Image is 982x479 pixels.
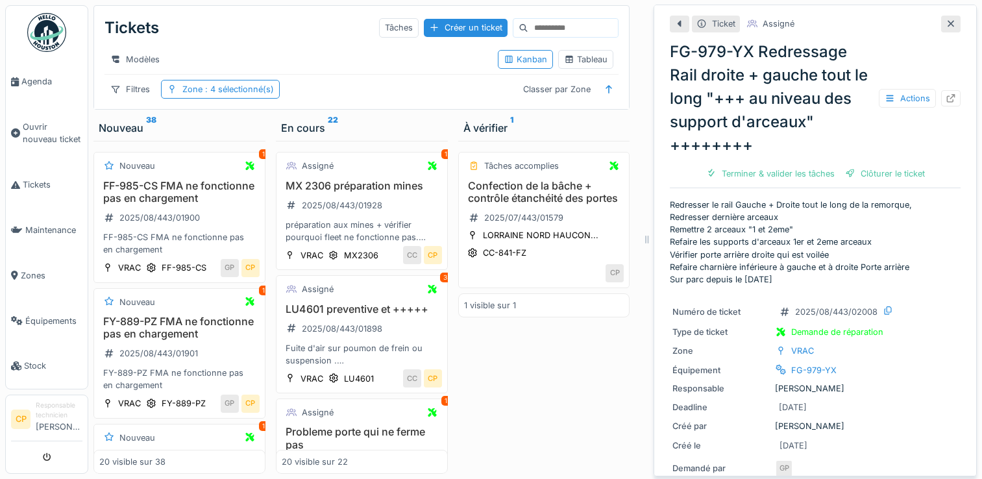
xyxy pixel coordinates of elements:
[424,246,442,264] div: CP
[712,18,735,30] div: Ticket
[36,400,82,421] div: Responsable technicien
[119,160,155,172] div: Nouveau
[672,326,770,338] div: Type de ticket
[840,165,930,182] div: Clôturer le ticket
[424,369,442,387] div: CP
[302,406,334,419] div: Assigné
[464,180,624,204] h3: Confection de la bâche + contrôle étanchéité des portes
[672,420,958,432] div: [PERSON_NAME]
[795,306,878,318] div: 2025/08/443/02008
[182,83,274,95] div: Zone
[282,219,442,243] div: préparation aux mines + vérifier pourquoi fleet ne fonctionne pas. sur le véhicule il manque le c...
[11,400,82,441] a: CP Responsable technicien[PERSON_NAME]
[379,18,419,37] div: Tâches
[11,410,31,429] li: CP
[21,75,82,88] span: Agenda
[517,80,596,99] div: Classer par Zone
[118,262,141,274] div: VRAC
[104,80,156,99] div: Filtres
[403,246,421,264] div: CC
[672,345,770,357] div: Zone
[775,460,793,478] div: GP
[119,296,155,308] div: Nouveau
[23,178,82,191] span: Tickets
[464,299,516,312] div: 1 visible sur 1
[672,306,770,318] div: Numéro de ticket
[672,439,770,452] div: Créé le
[6,253,88,299] a: Zones
[27,13,66,52] img: Badge_color-CXgf-gQk.svg
[483,247,526,259] div: CC-841-FZ
[302,323,382,335] div: 2025/08/443/01898
[302,199,382,212] div: 2025/08/443/01928
[672,462,770,474] div: Demandé par
[282,180,442,192] h3: MX 2306 préparation mines
[328,120,338,136] sup: 22
[672,364,770,376] div: Équipement
[118,397,141,410] div: VRAC
[791,364,837,376] div: FG-979-YX
[6,208,88,253] a: Maintenance
[302,283,334,295] div: Assigné
[221,259,239,277] div: GP
[221,395,239,413] div: GP
[701,165,840,182] div: Terminer & valider les tâches
[672,382,958,395] div: [PERSON_NAME]
[104,11,159,45] div: Tickets
[241,395,260,413] div: CP
[25,224,82,236] span: Maintenance
[99,180,260,204] h3: FF-985-CS FMA ne fonctionne pas en chargement
[484,212,563,224] div: 2025/07/443/01579
[36,400,82,438] li: [PERSON_NAME]
[99,367,260,391] div: FY-889-PZ FMA ne fonctionne pas en chargement
[672,420,770,432] div: Créé par
[672,401,770,413] div: Deadline
[510,120,513,136] sup: 1
[281,120,443,136] div: En cours
[25,315,82,327] span: Équipements
[6,343,88,389] a: Stock
[670,40,961,157] div: FG-979-YX Redressage Rail droite + gauche tout le long "+++ au niveau des support d'arceaux" ++++...
[779,401,807,413] div: [DATE]
[119,212,200,224] div: 2025/08/443/01900
[440,273,450,282] div: 3
[282,456,348,468] div: 20 visible sur 22
[282,303,442,315] h3: LU4601 preventive et +++++
[6,298,88,343] a: Équipements
[146,120,156,136] sup: 38
[99,120,260,136] div: Nouveau
[779,439,807,452] div: [DATE]
[879,89,936,108] div: Actions
[504,53,547,66] div: Kanban
[99,315,260,340] h3: FY-889-PZ FMA ne fonctionne pas en chargement
[463,120,625,136] div: À vérifier
[670,199,961,286] p: Redresser le rail Gauche + Droite tout le long de la remorque, Redresser dernière arceaux Remettr...
[162,397,206,410] div: FY-889-PZ
[403,369,421,387] div: CC
[104,50,166,69] div: Modèles
[302,160,334,172] div: Assigné
[6,162,88,208] a: Tickets
[21,269,82,282] span: Zones
[99,456,166,468] div: 20 visible sur 38
[424,19,508,36] div: Créer un ticket
[119,347,198,360] div: 2025/08/443/01901
[441,396,450,406] div: 1
[203,84,274,94] span: : 4 sélectionné(s)
[791,345,814,357] div: VRAC
[119,432,155,444] div: Nouveau
[344,373,374,385] div: LU4601
[6,59,88,104] a: Agenda
[672,382,770,395] div: Responsable
[259,421,268,431] div: 1
[241,259,260,277] div: CP
[301,249,323,262] div: VRAC
[24,360,82,372] span: Stock
[259,149,268,159] div: 1
[162,262,206,274] div: FF-985-CS
[301,373,323,385] div: VRAC
[99,231,260,256] div: FF-985-CS FMA ne fonctionne pas en chargement
[606,264,624,282] div: CP
[763,18,794,30] div: Assigné
[564,53,608,66] div: Tableau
